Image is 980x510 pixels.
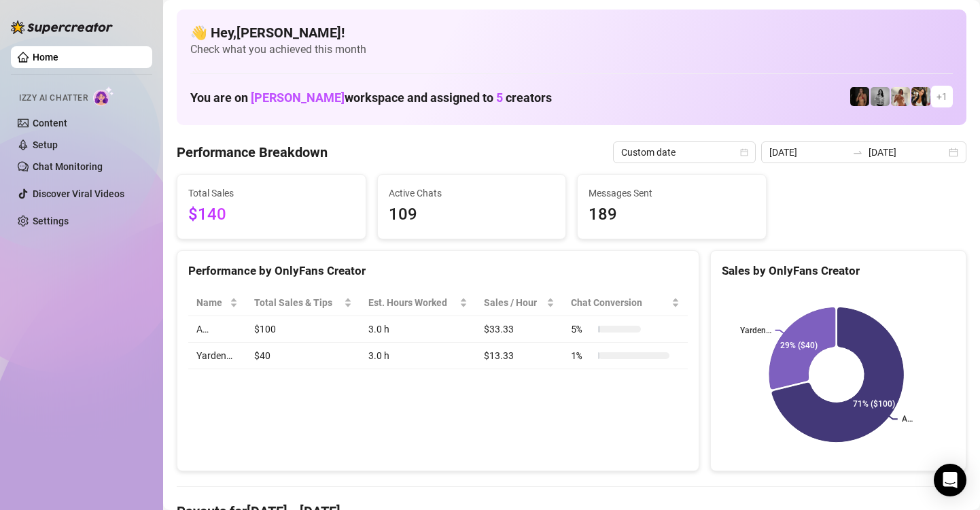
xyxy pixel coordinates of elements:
td: 3.0 h [360,316,476,343]
span: Total Sales & Tips [254,295,342,310]
span: Total Sales [188,186,355,201]
span: 5 % [571,322,593,337]
img: AI Chatter [93,86,114,106]
span: [PERSON_NAME] [251,90,345,105]
td: $40 [246,343,361,369]
span: to [852,147,863,158]
td: 3.0 h [360,343,476,369]
th: Sales / Hour [476,290,563,316]
td: $13.33 [476,343,563,369]
span: Active Chats [389,186,555,201]
th: Name [188,290,246,316]
span: $140 [188,202,355,228]
text: A… [902,414,913,424]
img: A [871,87,890,106]
span: 109 [389,202,555,228]
input: Start date [769,145,847,160]
span: calendar [740,148,748,156]
span: Chat Conversion [571,295,669,310]
div: Performance by OnlyFans Creator [188,262,688,280]
img: AdelDahan [911,87,930,106]
h1: You are on workspace and assigned to creators [190,90,552,105]
span: 5 [496,90,503,105]
td: $33.33 [476,316,563,343]
a: Chat Monitoring [33,161,103,172]
span: Check what you achieved this month [190,42,953,57]
div: Sales by OnlyFans Creator [722,262,955,280]
th: Chat Conversion [563,290,688,316]
span: Custom date [621,142,748,163]
span: 189 [589,202,755,228]
h4: Performance Breakdown [177,143,328,162]
th: Total Sales & Tips [246,290,361,316]
td: Yarden… [188,343,246,369]
a: Discover Viral Videos [33,188,124,199]
span: Izzy AI Chatter [19,92,88,105]
span: Messages Sent [589,186,755,201]
h4: 👋 Hey, [PERSON_NAME] ! [190,23,953,42]
text: Yarden… [740,326,771,335]
span: swap-right [852,147,863,158]
span: 1 % [571,348,593,363]
a: Content [33,118,67,129]
td: $100 [246,316,361,343]
input: End date [869,145,946,160]
a: Home [33,52,58,63]
div: Est. Hours Worked [368,295,457,310]
img: the_bohema [850,87,869,106]
span: Sales / Hour [484,295,544,310]
td: A… [188,316,246,343]
div: Open Intercom Messenger [934,464,966,496]
img: logo-BBDzfeDw.svg [11,20,113,34]
img: Green [891,87,910,106]
a: Setup [33,139,58,150]
a: Settings [33,216,69,226]
span: Name [196,295,227,310]
span: + 1 [937,89,947,104]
